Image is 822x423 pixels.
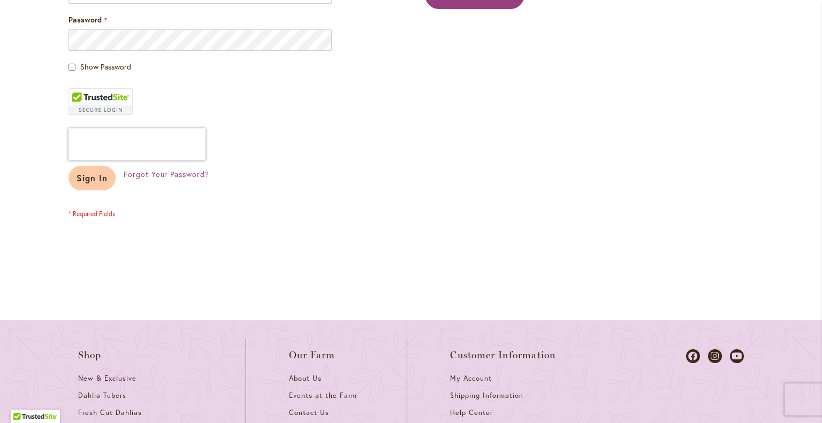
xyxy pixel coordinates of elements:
div: TrustedSite Certified [68,88,133,115]
span: Password [68,14,102,25]
span: Sign In [77,172,108,183]
span: Dahlia Tubers [78,391,126,400]
span: Help Center [450,408,493,417]
span: Forgot Your Password? [124,169,209,179]
span: Fresh Cut Dahlias [78,408,142,417]
a: Dahlias on Facebook [686,349,700,363]
a: Forgot Your Password? [124,169,209,180]
a: Dahlias on Youtube [730,349,744,363]
span: Events at the Farm [289,391,356,400]
span: Show Password [80,61,131,72]
span: Shipping Information [450,391,523,400]
button: Sign In [68,166,116,190]
span: New & Exclusive [78,374,136,383]
span: Our Farm [289,350,335,360]
a: Dahlias on Instagram [708,349,722,363]
span: Shop [78,350,102,360]
span: Contact Us [289,408,329,417]
span: Customer Information [450,350,556,360]
span: About Us [289,374,322,383]
iframe: Launch Accessibility Center [8,385,38,415]
iframe: reCAPTCHA [68,128,205,160]
span: My Account [450,374,492,383]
